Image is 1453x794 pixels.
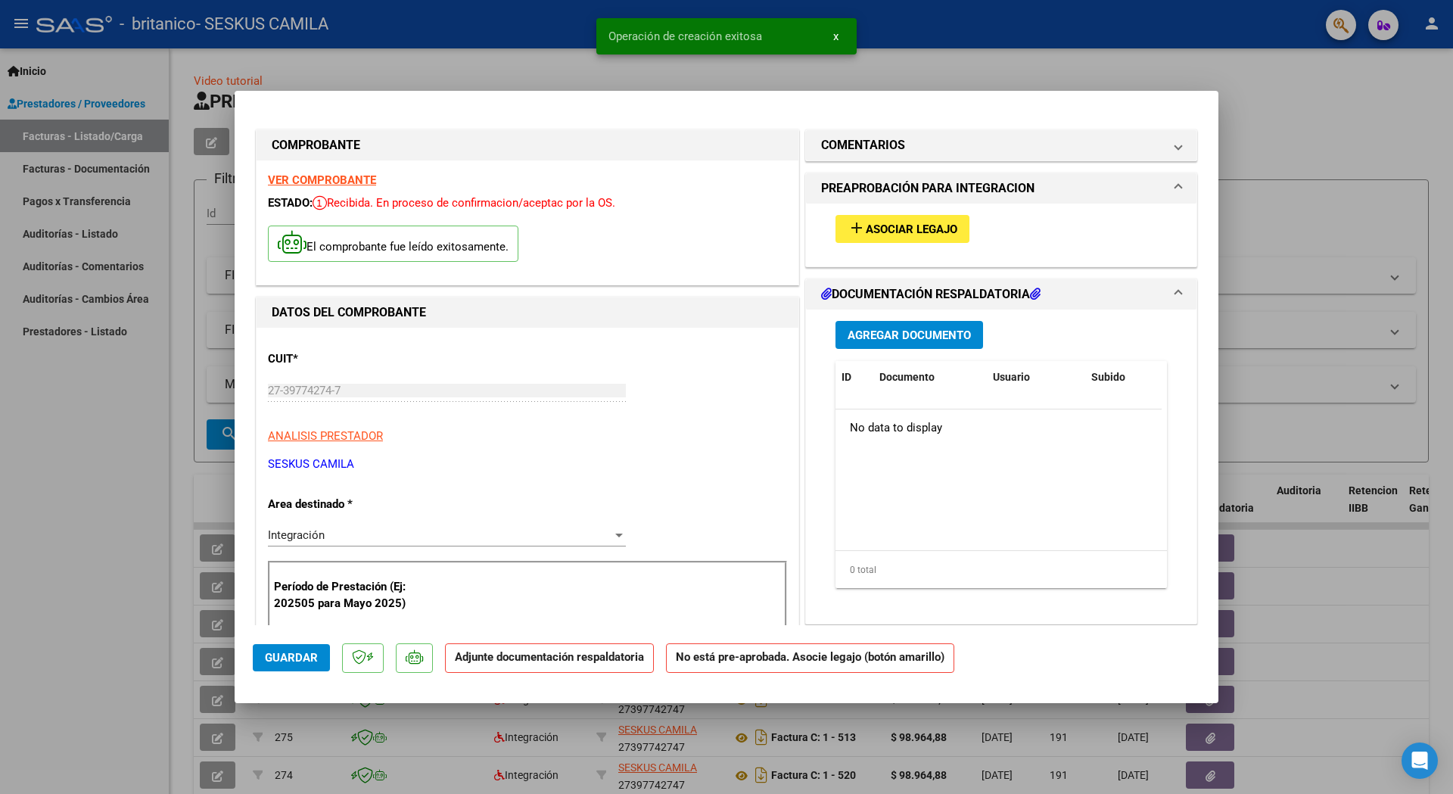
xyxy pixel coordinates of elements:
span: Usuario [993,371,1030,383]
mat-expansion-panel-header: DOCUMENTACIÓN RESPALDATORIA [806,279,1196,310]
span: Agregar Documento [848,328,971,342]
span: ESTADO: [268,196,313,210]
mat-expansion-panel-header: PREAPROBACIÓN PARA INTEGRACION [806,173,1196,204]
p: SESKUS CAMILA [268,456,787,473]
div: Open Intercom Messenger [1402,743,1438,779]
span: x [833,30,839,43]
span: Integración [268,528,325,542]
button: Guardar [253,644,330,671]
div: 0 total [835,551,1167,589]
p: Area destinado * [268,496,424,513]
strong: DATOS DEL COMPROBANTE [272,305,426,319]
div: PREAPROBACIÓN PARA INTEGRACION [806,204,1196,266]
datatable-header-cell: ID [835,361,873,394]
span: ID [842,371,851,383]
h1: COMENTARIOS [821,136,905,154]
strong: No está pre-aprobada. Asocie legajo (botón amarillo) [666,643,954,673]
mat-icon: add [848,219,866,237]
span: Asociar Legajo [866,223,957,236]
div: DOCUMENTACIÓN RESPALDATORIA [806,310,1196,624]
button: Agregar Documento [835,321,983,349]
strong: Adjunte documentación respaldatoria [455,650,644,664]
mat-expansion-panel-header: COMENTARIOS [806,130,1196,160]
span: Operación de creación exitosa [608,29,762,44]
datatable-header-cell: Documento [873,361,987,394]
strong: COMPROBANTE [272,138,360,152]
button: x [821,23,851,50]
h1: DOCUMENTACIÓN RESPALDATORIA [821,285,1041,304]
datatable-header-cell: Usuario [987,361,1085,394]
datatable-header-cell: Subido [1085,361,1161,394]
span: Recibida. En proceso de confirmacion/aceptac por la OS. [313,196,615,210]
h1: PREAPROBACIÓN PARA INTEGRACION [821,179,1035,198]
span: Documento [879,371,935,383]
datatable-header-cell: Acción [1161,361,1237,394]
div: No data to display [835,409,1162,447]
span: Subido [1091,371,1125,383]
p: Período de Prestación (Ej: 202505 para Mayo 2025) [274,578,426,612]
a: VER COMPROBANTE [268,173,376,187]
span: ANALISIS PRESTADOR [268,429,383,443]
span: Guardar [265,651,318,665]
p: CUIT [268,350,424,368]
button: Asociar Legajo [835,215,969,243]
p: El comprobante fue leído exitosamente. [268,226,518,263]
